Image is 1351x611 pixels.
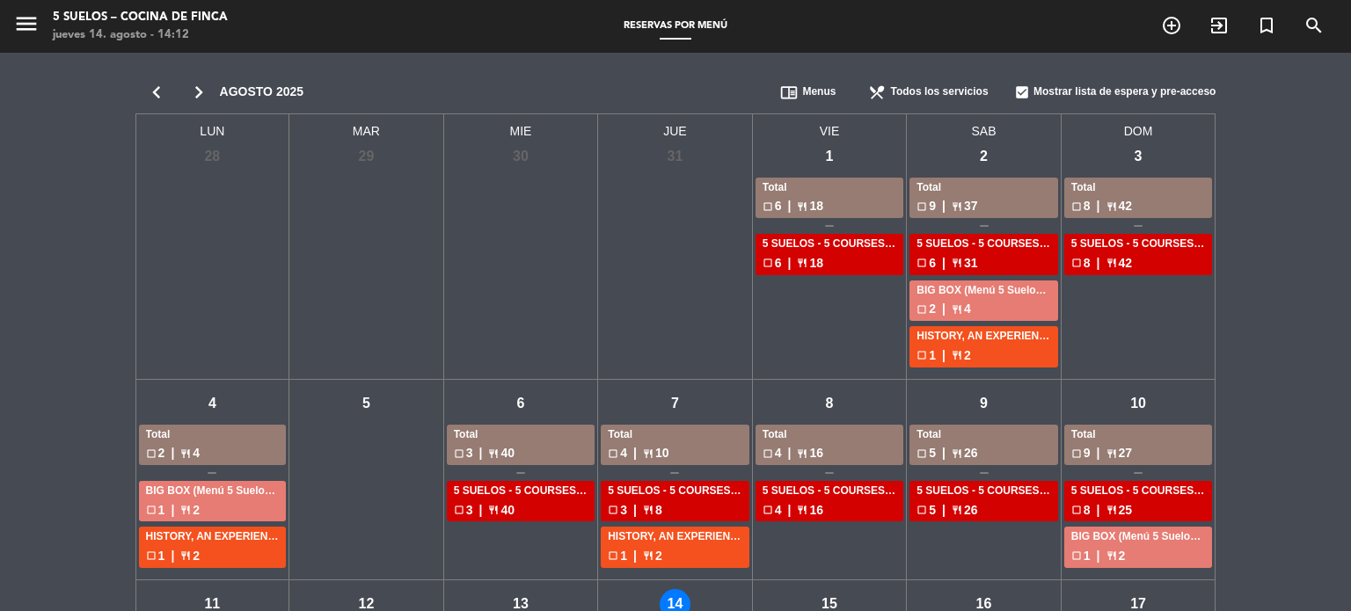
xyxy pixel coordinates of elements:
[916,201,927,212] span: check_box_outline_blank
[444,114,599,142] span: MIE
[608,505,618,515] span: check_box_outline_blank
[952,448,962,459] span: restaurant
[1106,550,1117,561] span: restaurant
[814,142,844,172] div: 1
[916,253,1051,273] div: 6 31
[802,84,836,101] span: Menus
[952,258,962,268] span: restaurant
[146,443,280,463] div: 2 4
[916,500,1051,520] div: 5 26
[916,346,1051,366] div: 1 2
[907,114,1062,142] span: SAB
[505,142,536,172] div: 30
[1071,236,1206,253] div: 5 SUELOS - 5 COURSES MENU (without wines) - ARS105,000
[643,505,654,515] span: restaurant
[753,114,908,142] span: VIE
[454,448,464,459] span: check_box_outline_blank
[763,505,773,515] span: check_box_outline_blank
[942,346,946,366] span: |
[1071,528,1206,546] div: BIG BOX (Menú 5 Suelos con Vino)
[763,426,897,444] div: Total
[608,443,742,463] div: 4 10
[53,26,228,44] div: jueves 14. agosto - 14:12
[788,196,792,216] span: |
[797,505,807,515] span: restaurant
[890,84,988,101] span: Todos los servicios
[135,80,178,105] i: chevron_left
[146,528,280,546] div: HISTORY, AN EXPERIENCE - 14 PAIRED COURSES MENU paired courses (only for [DEMOGRAPHIC_DATA] +) - ...
[916,304,927,315] span: check_box_outline_blank
[1071,483,1206,500] div: 5 SUELOS - 5 COURSES MENU (without wines) - ARS105,000
[454,443,588,463] div: 3 40
[135,114,290,142] span: LUN
[13,11,40,43] button: menu
[146,426,280,444] div: Total
[1106,201,1117,212] span: restaurant
[763,258,773,268] span: check_box_outline_blank
[633,443,637,463] span: |
[916,236,1051,253] div: 5 SUELOS - 5 COURSES MENU (without wines) - ARS105,000
[916,443,1051,463] div: 5 26
[942,196,946,216] span: |
[615,21,736,31] span: Reservas por menú
[505,389,536,419] div: 6
[763,201,773,212] span: check_box_outline_blank
[1071,505,1082,515] span: check_box_outline_blank
[180,448,191,459] span: restaurant
[1097,500,1100,520] span: |
[797,258,807,268] span: restaurant
[1071,448,1082,459] span: check_box_outline_blank
[952,201,962,212] span: restaurant
[454,500,588,520] div: 3 40
[1014,75,1216,110] div: Mostrar lista de espera y pre-acceso
[608,426,742,444] div: Total
[968,389,999,419] div: 9
[608,528,742,546] div: HISTORY, AN EXPERIENCE - 14 PAIRED COURSES MENU paired courses (only for [DEMOGRAPHIC_DATA] +) - ...
[608,500,742,520] div: 3 8
[763,448,773,459] span: check_box_outline_blank
[1071,500,1206,520] div: 8 25
[868,84,886,101] span: restaurant_menu
[454,426,588,444] div: Total
[1071,443,1206,463] div: 9 27
[916,483,1051,500] div: 5 SUELOS - 5 COURSES MENU (without wines) - ARS105,000
[53,9,228,26] div: 5 SUELOS – COCINA DE FINCA
[1123,142,1154,172] div: 3
[643,550,654,561] span: restaurant
[916,426,1051,444] div: Total
[1256,15,1277,36] i: turned_in_not
[478,500,482,520] span: |
[1097,253,1100,273] span: |
[1106,505,1117,515] span: restaurant
[763,483,897,500] div: 5 SUELOS - 5 COURSES MENU (without wines) - ARS105,000
[1071,258,1082,268] span: check_box_outline_blank
[797,448,807,459] span: restaurant
[763,443,897,463] div: 4 16
[952,350,962,360] span: restaurant
[780,84,798,101] span: chrome_reader_mode
[968,142,999,172] div: 2
[488,505,499,515] span: restaurant
[797,201,807,212] span: restaurant
[1071,550,1082,561] span: check_box_outline_blank
[1071,201,1082,212] span: check_box_outline_blank
[633,546,637,566] span: |
[146,550,157,561] span: check_box_outline_blank
[178,80,220,105] i: chevron_right
[351,389,382,419] div: 5
[916,258,927,268] span: check_box_outline_blank
[478,443,482,463] span: |
[1062,114,1216,142] span: DOM
[814,389,844,419] div: 8
[916,179,1051,197] div: Total
[942,253,946,273] span: |
[763,179,897,197] div: Total
[1209,15,1230,36] i: exit_to_app
[289,114,444,142] span: MAR
[1161,15,1182,36] i: add_circle_outline
[1014,84,1030,100] span: check_box
[146,448,157,459] span: check_box_outline_blank
[146,505,157,515] span: check_box_outline_blank
[1071,196,1206,216] div: 8 42
[1123,389,1154,419] div: 10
